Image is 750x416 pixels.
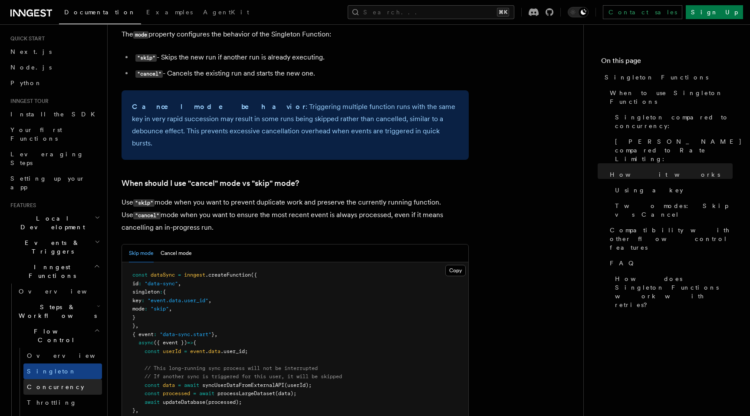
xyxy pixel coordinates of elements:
[615,186,683,195] span: Using a key
[15,299,102,324] button: Steps & Workflows
[15,324,102,348] button: Flow Control
[193,390,196,396] span: =
[163,399,205,405] span: updateDatabase
[7,98,49,105] span: Inngest tour
[601,56,733,69] h4: On this page
[10,175,85,191] span: Setting up your app
[7,214,95,231] span: Local Development
[132,289,160,295] span: singleton
[27,352,116,359] span: Overview
[160,289,163,295] span: :
[610,89,733,106] span: When to use Singleton Functions
[7,122,102,146] a: Your first Functions
[205,348,208,354] span: .
[145,306,148,312] span: :
[148,297,208,304] span: "event.data.user_id"
[610,170,720,179] span: How it works
[568,7,589,17] button: Toggle dark mode
[199,390,214,396] span: await
[251,272,257,278] span: ({
[214,331,217,337] span: ,
[132,101,458,149] p: : Triggering multiple function runs with the same key in very rapid succession may result in some...
[497,8,509,17] kbd: ⌘K
[10,48,52,55] span: Next.js
[7,202,36,209] span: Features
[612,134,733,167] a: [PERSON_NAME] compared to Rate Limiting:
[145,365,318,371] span: // This long-running sync process will not be interrupted
[10,111,100,118] span: Install the SDK
[132,306,145,312] span: mode
[205,399,242,405] span: (processed);
[445,265,466,276] button: Copy
[145,382,160,388] span: const
[122,28,469,41] p: The property configures the behavior of the Singleton Function:
[10,126,62,142] span: Your first Functions
[23,348,102,363] a: Overview
[133,31,148,39] code: mode
[7,235,102,259] button: Events & Triggers
[19,288,108,295] span: Overview
[15,327,94,344] span: Flow Control
[615,201,733,219] span: Two modes: Skip vs Cancel
[141,3,198,23] a: Examples
[23,395,102,410] a: Throttling
[612,271,733,313] a: How does Singleton Functions work with retries?
[612,182,733,198] a: Using a key
[205,272,251,278] span: .createFunction
[208,348,220,354] span: data
[7,44,102,59] a: Next.js
[7,259,102,284] button: Inngest Functions
[615,274,733,309] span: How does Singleton Functions work with retries?
[145,399,160,405] span: await
[59,3,141,24] a: Documentation
[145,281,178,287] span: "data-sync"
[184,348,187,354] span: =
[160,331,211,337] span: "data-sync.start"
[606,85,733,109] a: When to use Singleton Functions
[15,284,102,299] a: Overview
[612,109,733,134] a: Singleton compared to concurrency:
[135,70,163,78] code: "cancel"
[169,306,172,312] span: ,
[178,281,181,287] span: ,
[606,167,733,182] a: How it works
[122,177,299,189] a: When should I use "cancel" mode vs "skip" mode?
[145,348,160,354] span: const
[610,259,638,267] span: FAQ
[178,382,181,388] span: =
[132,272,148,278] span: const
[202,382,284,388] span: syncUserDataFromExternalAPI
[10,64,52,71] span: Node.js
[151,306,169,312] span: "skip"
[132,331,154,337] span: { event
[23,379,102,395] a: Concurrency
[10,79,42,86] span: Python
[163,382,175,388] span: data
[138,281,141,287] span: :
[145,373,342,380] span: // If another sync is triggered for this user, it will be skipped
[208,297,211,304] span: ,
[132,102,306,111] strong: Cancel mode behavior
[133,199,155,207] code: "skip"
[203,9,249,16] span: AgentKit
[10,151,84,166] span: Leveraging Steps
[7,35,45,42] span: Quick start
[7,106,102,122] a: Install the SDK
[601,69,733,85] a: Singleton Functions
[7,59,102,75] a: Node.js
[178,272,181,278] span: =
[163,390,190,396] span: processed
[220,348,248,354] span: .user_id;
[603,5,682,19] a: Contact sales
[284,382,312,388] span: (userId);
[7,211,102,235] button: Local Development
[217,390,275,396] span: processLargeDataset
[7,75,102,91] a: Python
[615,113,733,130] span: Singleton compared to concurrency:
[141,297,145,304] span: :
[275,390,296,396] span: (data);
[132,281,138,287] span: id
[190,348,205,354] span: event
[138,340,154,346] span: async
[606,255,733,271] a: FAQ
